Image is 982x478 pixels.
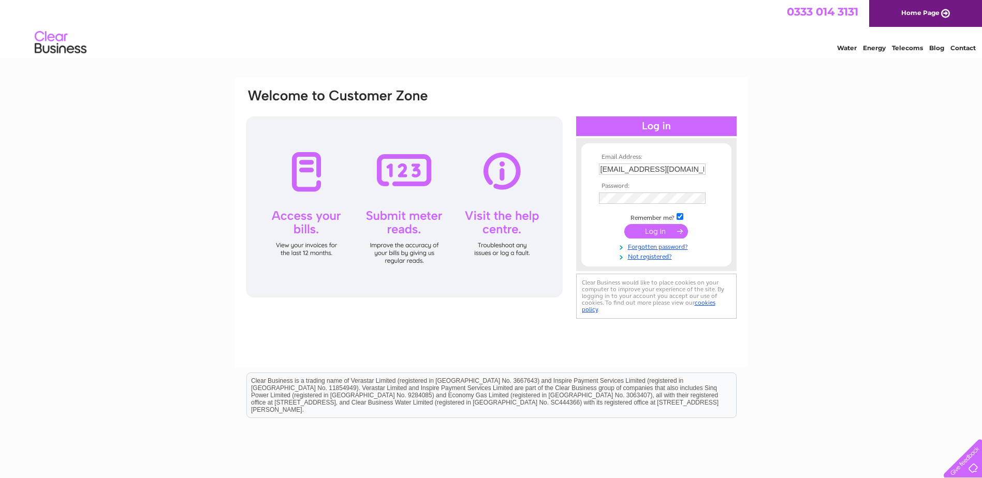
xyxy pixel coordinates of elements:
[837,44,857,52] a: Water
[576,274,737,319] div: Clear Business would like to place cookies on your computer to improve your experience of the sit...
[596,154,716,161] th: Email Address:
[863,44,886,52] a: Energy
[582,299,715,313] a: cookies policy
[596,183,716,190] th: Password:
[247,6,736,50] div: Clear Business is a trading name of Verastar Limited (registered in [GEOGRAPHIC_DATA] No. 3667643...
[950,44,976,52] a: Contact
[624,224,688,238] input: Submit
[892,44,923,52] a: Telecoms
[599,241,716,251] a: Forgotten password?
[34,27,87,58] img: logo.png
[596,212,716,222] td: Remember me?
[929,44,944,52] a: Blog
[599,251,716,261] a: Not registered?
[787,5,858,18] a: 0333 014 3131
